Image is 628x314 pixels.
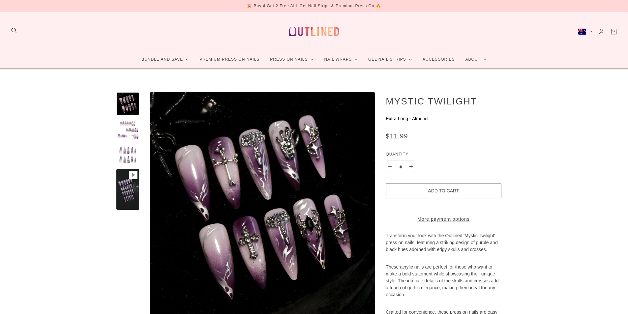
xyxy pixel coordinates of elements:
a: Outlined [285,17,343,45]
a: Premium Press On Nails [194,51,265,68]
p: Transform your look with the Outlined 'Mystic Twilight' press on nails, featuring a striking desi... [386,232,501,264]
a: More payment options [386,216,501,223]
a: Nail Wraps [319,51,363,68]
p: These acrylic nails are perfect for those who want to make a bold statement while showcasing thei... [386,264,501,309]
p: Extra Long - Almond [386,115,501,122]
span: $11.99 [386,132,408,140]
a: Account [598,28,605,35]
h1: Mystic Twilight [386,96,501,107]
button: Search [11,27,18,34]
a: Cart [610,28,617,35]
button: Plus [407,160,415,173]
div: 🎉 Buy 4 Get 2 Free ALL Gel Nail Strips & Premium Press On 🔥 [247,3,381,10]
a: About [460,51,492,68]
a: Gel Nail Strips [363,51,417,68]
a: Bundle and Save [136,51,194,68]
button: Minus [386,160,394,173]
a: Press On Nails [265,51,319,68]
a: Accessories [417,51,460,68]
button: Add to cart [386,184,501,198]
label: Quantity [386,151,501,160]
button: Australia [578,28,592,35]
